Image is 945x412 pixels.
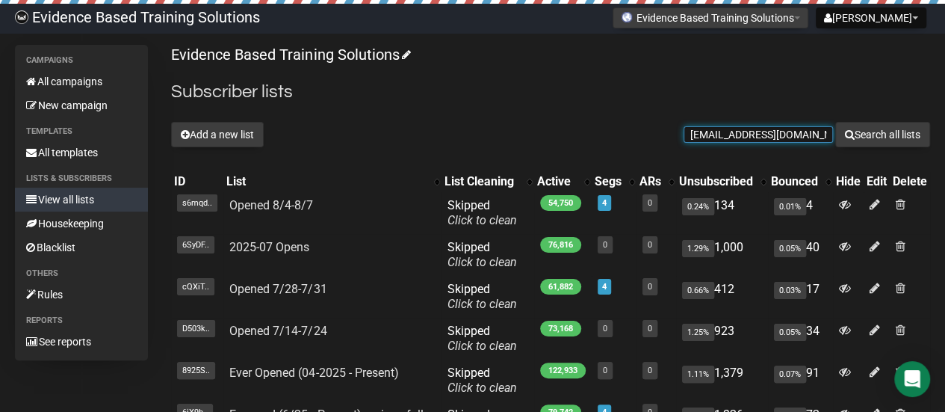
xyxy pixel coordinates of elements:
button: Search all lists [835,122,930,147]
span: 0.05% [774,324,806,341]
span: 76,816 [540,237,581,253]
div: ID [174,174,220,189]
span: Skipped [447,282,517,311]
a: View all lists [15,188,148,212]
a: See reports [15,330,148,354]
span: 54,750 [540,195,581,211]
a: 0 [648,282,652,292]
span: 1.11% [682,366,714,383]
th: ID: No sort applied, sorting is disabled [171,171,223,192]
div: List [226,174,427,189]
li: Others [15,265,148,283]
td: 17 [768,276,833,318]
th: List Cleaning: No sort applied, activate to apply an ascending sort [441,171,534,192]
a: 0 [603,240,607,250]
a: Opened 8/4-8/7 [229,198,313,212]
a: Opened 7/14-7/24 [229,324,326,338]
span: Skipped [447,324,517,353]
th: List: No sort applied, activate to apply an ascending sort [223,171,441,192]
span: Skipped [447,240,517,269]
th: Edit: No sort applied, sorting is disabled [864,171,890,192]
a: 2025-07 Opens [229,240,309,254]
div: Edit [867,174,887,189]
th: ARs: No sort applied, activate to apply an ascending sort [636,171,676,192]
a: New campaign [15,93,148,117]
li: Templates [15,123,148,141]
a: Click to clean [447,255,517,269]
span: 61,882 [540,279,581,295]
div: Open Intercom Messenger [894,361,930,397]
a: 0 [648,324,652,333]
td: 40 [768,234,833,276]
li: Lists & subscribers [15,170,148,188]
div: Delete [893,174,927,189]
a: Evidence Based Training Solutions [171,46,408,64]
th: Unsubscribed: No sort applied, activate to apply an ascending sort [676,171,768,192]
a: Click to clean [447,213,517,227]
a: Housekeeping [15,212,148,236]
span: D503k.. [177,320,215,337]
span: Skipped [447,366,517,395]
span: 1.25% [682,324,714,341]
a: 4 [602,198,607,208]
img: 6a635aadd5b086599a41eda90e0773ac [15,10,28,24]
td: 412 [676,276,768,318]
a: Click to clean [447,381,517,395]
a: 0 [648,240,652,250]
span: 0.01% [774,198,806,215]
button: Add a new list [171,122,264,147]
span: 6SyDF.. [177,236,214,253]
div: ARs [639,174,661,189]
a: All campaigns [15,70,148,93]
td: 923 [676,318,768,360]
a: Rules [15,283,148,307]
th: Segs: No sort applied, activate to apply an ascending sort [592,171,636,192]
a: Click to clean [447,339,517,353]
th: Hide: No sort applied, sorting is disabled [833,171,864,192]
span: Skipped [447,198,517,227]
div: Active [537,174,577,189]
th: Bounced: No sort applied, activate to apply an ascending sort [768,171,833,192]
div: Unsubscribed [679,174,753,189]
div: Segs [595,174,622,189]
td: 134 [676,192,768,234]
li: Campaigns [15,52,148,70]
a: Click to clean [447,297,517,311]
div: List Cleaning [444,174,519,189]
div: Bounced [771,174,818,189]
td: 91 [768,360,833,402]
td: 1,379 [676,360,768,402]
span: 0.03% [774,282,806,299]
td: 4 [768,192,833,234]
span: 122,933 [540,363,586,378]
a: Ever Opened (04-2025 - Present) [229,366,398,380]
th: Delete: No sort applied, sorting is disabled [890,171,930,192]
span: 0.24% [682,198,714,215]
div: Hide [836,174,861,189]
span: 0.05% [774,240,806,257]
span: 73,168 [540,321,581,336]
span: 1.29% [682,240,714,257]
a: 4 [602,282,607,292]
li: Reports [15,312,148,330]
a: Blacklist [15,236,148,259]
button: [PERSON_NAME] [816,7,926,28]
a: Opened 7/28-7/31 [229,282,326,296]
a: 0 [648,198,652,208]
span: cQXiT.. [177,278,214,295]
img: favicons [621,11,633,23]
span: 0.66% [682,282,714,299]
span: s6mqd.. [177,194,217,212]
span: 8925S.. [177,362,215,379]
span: 0.07% [774,366,806,383]
th: Active: No sort applied, activate to apply an ascending sort [534,171,592,192]
h2: Subscriber lists [171,79,930,105]
a: 0 [603,324,607,333]
a: All templates [15,141,148,165]
button: Evidence Based Training Solutions [613,7,808,28]
a: 0 [603,366,607,375]
td: 1,000 [676,234,768,276]
td: 34 [768,318,833,360]
a: 0 [648,366,652,375]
